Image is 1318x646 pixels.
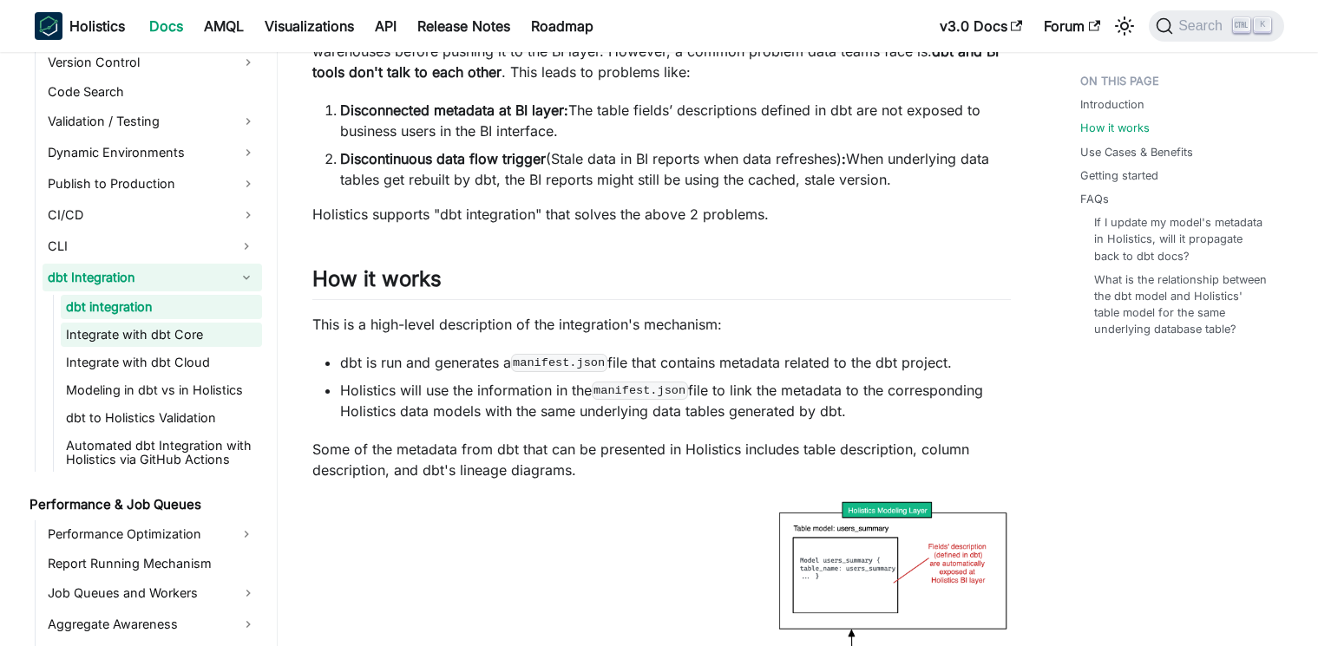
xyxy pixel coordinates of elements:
[1080,96,1144,113] a: Introduction
[312,439,1011,480] p: Some of the metadata from dbt that can be presented in Holistics includes table description, colu...
[312,266,1011,299] h2: How it works
[511,354,607,371] code: manifest.json
[43,579,262,607] a: Job Queues and Workers
[1111,12,1138,40] button: Switch between dark and light mode (currently light mode)
[69,16,125,36] b: Holistics
[43,170,262,198] a: Publish to Production
[929,12,1033,40] a: v3.0 Docs
[35,12,62,40] img: Holistics
[43,610,262,638] a: Aggregate Awareness
[340,380,1011,421] li: Holistics will use the information in the file to link the metadata to the corresponding Holistic...
[1080,120,1150,136] a: How it works
[139,12,193,40] a: Docs
[340,352,1011,373] li: dbt is run and generates a file that contains metadata related to the dbt project.
[1080,144,1193,160] a: Use Cases & Benefits
[1033,12,1111,40] a: Forum
[340,101,568,119] strong: Disconnected metadata at BI layer:
[1094,271,1267,338] a: What is the relationship between the dbt model and Holistics' table model for the same underlying...
[61,323,262,347] a: Integrate with dbt Core
[43,139,262,166] a: Dynamic Environments
[521,12,604,40] a: Roadmap
[61,295,262,319] a: dbt integration
[43,264,231,291] a: dbt Integration
[1080,191,1109,207] a: FAQs
[17,52,278,646] nav: Docs sidebar
[43,80,262,104] a: Code Search
[1149,10,1283,42] button: Search (Ctrl+K)
[61,350,262,375] a: Integrate with dbt Cloud
[340,150,546,167] strong: Discontinuous data flow trigger
[312,314,1011,335] p: This is a high-level description of the integration's mechanism:
[1173,18,1233,34] span: Search
[1094,214,1267,264] a: If I update my model's metadata in Holistics, will it propagate back to dbt docs?
[43,520,231,548] a: Performance Optimization
[254,12,364,40] a: Visualizations
[364,12,407,40] a: API
[340,148,1011,190] li: (Stale data in BI reports when data refreshes) When underlying data tables get rebuilt by dbt, th...
[592,382,688,399] code: manifest.json
[61,434,262,472] a: Automated dbt Integration with Holistics via GitHub Actions
[1080,167,1158,184] a: Getting started
[43,232,231,260] a: CLI
[231,264,262,291] button: Collapse sidebar category 'dbt Integration'
[312,204,1011,225] p: Holistics supports "dbt integration" that solves the above 2 problems.
[231,232,262,260] button: Expand sidebar category 'CLI'
[231,520,262,548] button: Expand sidebar category 'Performance Optimization'
[43,49,262,76] a: Version Control
[43,108,262,135] a: Validation / Testing
[1254,17,1271,33] kbd: K
[61,378,262,402] a: Modeling in dbt vs in Holistics
[842,150,846,167] strong: :
[407,12,521,40] a: Release Notes
[193,12,254,40] a: AMQL
[340,100,1011,141] li: The table fields’ descriptions defined in dbt are not exposed to business users in the BI interface.
[35,12,125,40] a: HolisticsHolistics
[43,551,262,576] a: Report Running Mechanism
[24,493,262,517] a: Performance & Job Queues
[43,201,262,229] a: CI/CD
[61,406,262,430] a: dbt to Holistics Validation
